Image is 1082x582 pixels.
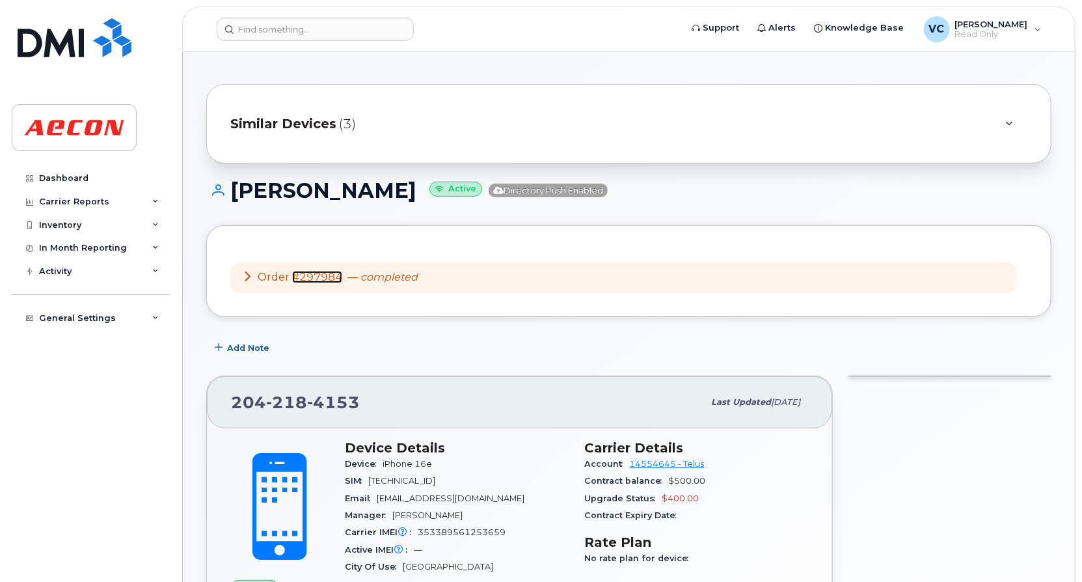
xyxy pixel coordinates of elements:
[414,545,422,555] span: —
[662,493,699,503] span: $400.00
[377,493,524,503] span: [EMAIL_ADDRESS][DOMAIN_NAME]
[345,493,377,503] span: Email
[360,271,418,283] em: completed
[392,510,463,520] span: [PERSON_NAME]
[585,510,683,520] span: Contract Expiry Date
[347,271,418,283] span: —
[345,476,368,486] span: SIM
[258,271,290,283] span: Order
[345,459,383,469] span: Device
[345,510,392,520] span: Manager
[669,476,706,486] span: $500.00
[345,545,414,555] span: Active IMEI
[206,179,1051,202] h1: [PERSON_NAME]
[206,337,280,360] button: Add Note
[585,440,809,456] h3: Carrier Details
[227,342,269,354] span: Add Note
[429,182,482,197] small: Active
[345,527,418,537] span: Carrier IMEI
[266,393,307,412] span: 218
[231,393,360,412] span: 204
[307,393,360,412] span: 4153
[489,184,608,197] span: Directory Push Enabled
[585,476,669,486] span: Contract balance
[585,553,696,563] span: No rate plan for device
[345,440,569,456] h3: Device Details
[585,534,809,550] h3: Rate Plan
[368,476,435,486] span: [TECHNICAL_ID]
[585,493,662,503] span: Upgrade Status
[711,397,771,407] span: Last updated
[339,115,356,133] span: (3)
[403,562,493,572] span: [GEOGRAPHIC_DATA]
[292,271,342,283] a: #297984
[418,527,506,537] span: 353389561253659
[585,459,630,469] span: Account
[230,115,336,133] span: Similar Devices
[630,459,705,469] a: 14554645 - Telus
[345,562,403,572] span: City Of Use
[383,459,432,469] span: iPhone 16e
[771,397,800,407] span: [DATE]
